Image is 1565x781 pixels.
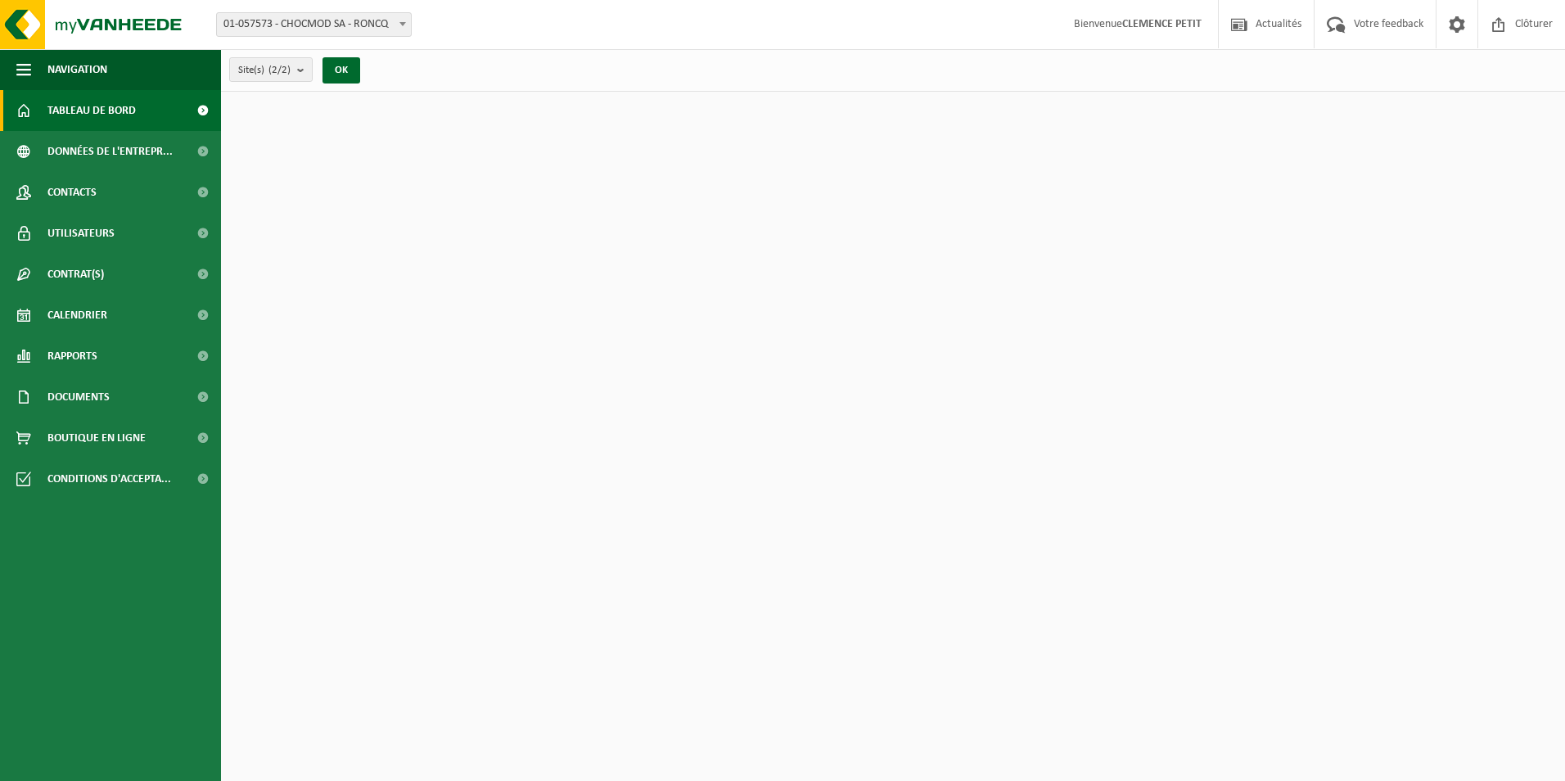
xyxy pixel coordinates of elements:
[47,377,110,418] span: Documents
[47,458,171,499] span: Conditions d'accepta...
[268,65,291,75] count: (2/2)
[47,131,173,172] span: Données de l'entrepr...
[47,213,115,254] span: Utilisateurs
[47,418,146,458] span: Boutique en ligne
[47,254,104,295] span: Contrat(s)
[47,90,136,131] span: Tableau de bord
[47,49,107,90] span: Navigation
[238,58,291,83] span: Site(s)
[229,57,313,82] button: Site(s)(2/2)
[322,57,360,84] button: OK
[216,12,412,37] span: 01-057573 - CHOCMOD SA - RONCQ
[1122,18,1202,30] strong: CLEMENCE PETIT
[47,295,107,336] span: Calendrier
[47,336,97,377] span: Rapports
[47,172,97,213] span: Contacts
[217,13,411,36] span: 01-057573 - CHOCMOD SA - RONCQ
